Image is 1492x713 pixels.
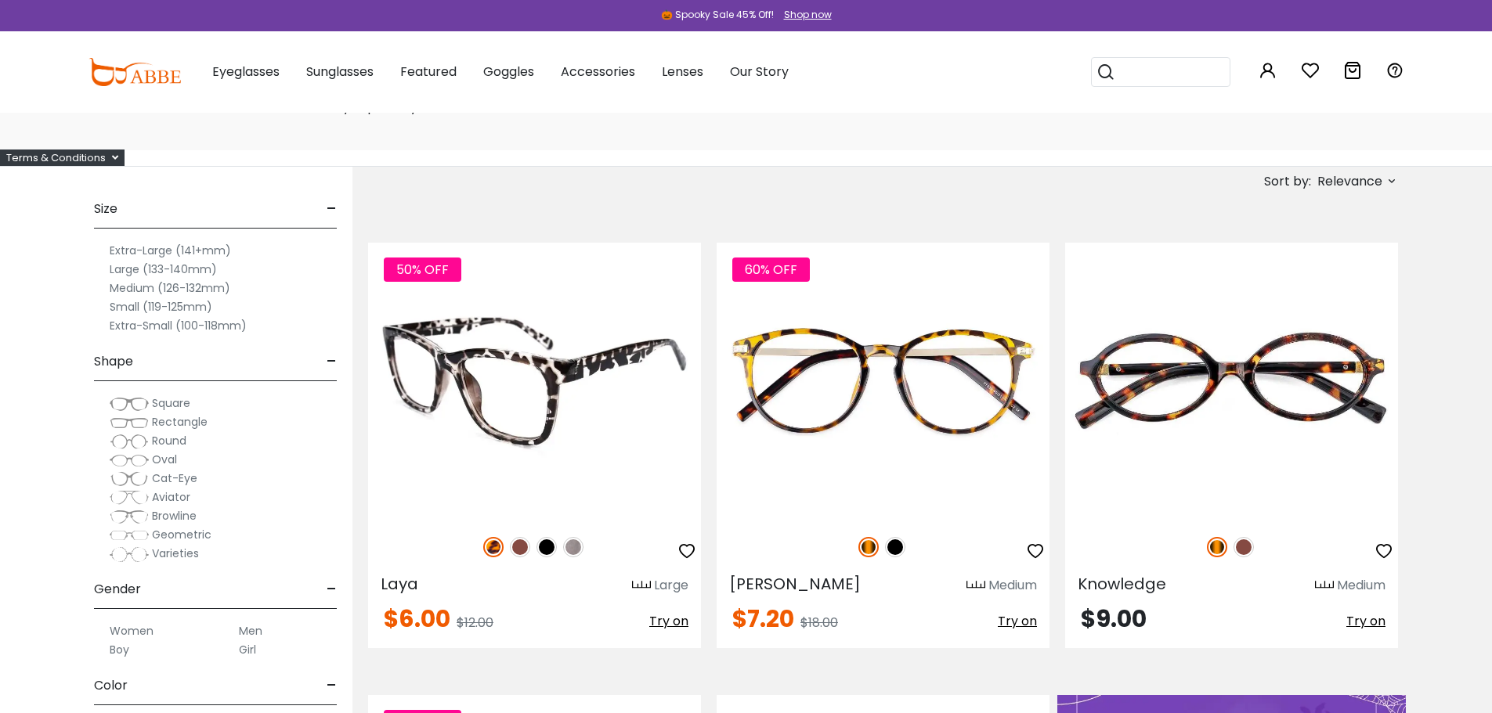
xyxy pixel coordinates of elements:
span: Eyeglasses [212,63,280,81]
span: Knowledge [1078,573,1166,595]
img: Cat-Eye.png [110,471,149,487]
img: Browline.png [110,509,149,524]
div: 🎃 Spooky Sale 45% Off! [661,8,774,22]
span: $7.20 [732,602,794,636]
span: Gender [94,571,141,608]
span: Laya [381,573,418,595]
button: Try on [998,607,1037,636]
div: Large [654,576,688,595]
img: Geometric.png [110,528,149,543]
img: Brown [510,537,530,557]
div: Shop now [784,8,832,22]
label: Extra-Small (100-118mm) [110,316,247,335]
span: Shape [94,343,133,380]
span: Color [94,667,128,704]
label: Small (119-125mm) [110,297,212,316]
span: Varieties [152,546,199,561]
span: Try on [1346,612,1385,630]
span: - [327,190,337,228]
button: Try on [1346,607,1385,636]
label: Medium (126-132mm) [110,279,230,297]
img: Rectangle.png [110,415,149,430]
span: 50% OFF [384,257,461,282]
label: Women [110,621,154,640]
div: Medium [1337,576,1385,595]
a: Shop now [776,8,832,21]
img: size ruler [1315,580,1334,592]
span: 60% OFF [732,257,810,282]
span: Lenses [662,63,703,81]
span: Cat-Eye [152,470,197,486]
label: Large (133-140mm) [110,260,217,279]
div: Medium [988,576,1037,595]
span: Goggles [483,63,534,81]
img: Round.png [110,434,149,449]
span: Rectangle [152,414,208,430]
span: Sort by: [1264,172,1311,190]
span: Try on [649,612,688,630]
label: Boy [110,640,129,659]
img: Oval.png [110,452,149,468]
span: [PERSON_NAME] [729,573,861,595]
img: Black [885,537,905,557]
span: Featured [400,63,457,81]
span: - [327,343,337,380]
span: - [327,571,337,608]
img: Tortoise Knowledge - Acetate ,Universal Bridge Fit [1065,243,1398,520]
img: size ruler [966,580,985,592]
img: size ruler [632,580,651,592]
span: Square [152,395,190,411]
img: Square.png [110,396,149,412]
span: $18.00 [800,614,838,632]
span: Our Story [730,63,789,81]
img: Brown [1234,537,1254,557]
img: Gun Laya - Plastic ,Universal Bridge Fit [368,243,701,520]
span: Browline [152,508,197,524]
span: - [327,667,337,704]
span: Accessories [561,63,635,81]
label: Men [239,621,262,640]
button: Try on [649,607,688,636]
span: $9.00 [1081,602,1147,636]
span: Relevance [1317,167,1382,196]
img: Tortoise Callie - Combination ,Universal Bridge Fit [717,243,1049,520]
img: Varieties.png [110,546,149,563]
img: Aviator.png [110,490,149,506]
img: Tortoise [1207,537,1227,557]
img: Tortoise [858,537,879,557]
label: Girl [239,640,256,659]
span: $12.00 [457,614,493,632]
img: Black [536,537,557,557]
span: Oval [152,452,177,467]
span: Round [152,433,186,448]
span: Try on [998,612,1037,630]
span: Geometric [152,527,211,542]
span: Sunglasses [306,63,374,81]
span: $6.00 [384,602,450,636]
img: abbeglasses.com [89,58,181,86]
img: Leopard [483,537,504,557]
span: Size [94,190,117,228]
label: Extra-Large (141+mm) [110,241,231,260]
img: Gun [563,537,583,557]
span: Aviator [152,489,190,505]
